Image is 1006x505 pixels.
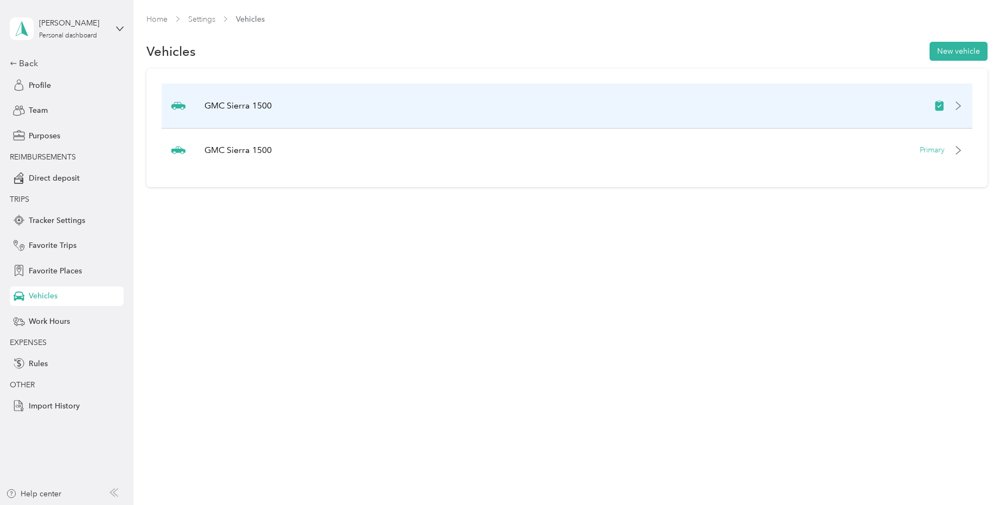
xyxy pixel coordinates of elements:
[10,380,35,389] span: OTHER
[6,488,61,500] button: Help center
[29,80,51,91] span: Profile
[10,195,29,204] span: TRIPS
[930,42,988,61] button: New vehicle
[29,105,48,116] span: Team
[920,144,945,156] p: Primary
[29,130,60,142] span: Purposes
[29,240,76,251] span: Favorite Trips
[146,46,196,57] h1: Vehicles
[29,358,48,369] span: Rules
[171,146,185,155] img: Pickup
[39,33,97,39] div: Personal dashboard
[146,15,168,24] a: Home
[29,316,70,327] span: Work Hours
[10,152,76,162] span: REIMBURSEMENTS
[188,15,215,24] a: Settings
[29,290,57,302] span: Vehicles
[29,215,85,226] span: Tracker Settings
[10,57,118,70] div: Back
[171,99,185,113] img: Sedan
[204,99,272,112] p: GMC Sierra 1500
[29,265,82,277] span: Favorite Places
[39,17,107,29] div: [PERSON_NAME]
[204,144,272,157] p: GMC Sierra 1500
[10,338,47,347] span: EXPENSES
[29,400,80,412] span: Import History
[236,14,265,25] span: Vehicles
[945,444,1006,505] iframe: Everlance-gr Chat Button Frame
[29,172,80,184] span: Direct deposit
